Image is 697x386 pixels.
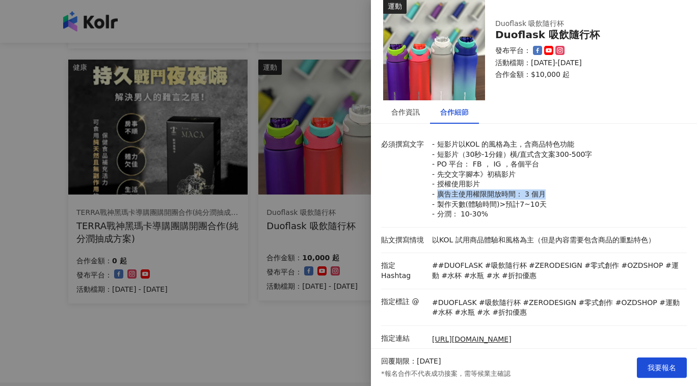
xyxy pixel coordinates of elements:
[440,106,469,118] div: 合作細節
[432,335,512,345] a: [URL][DOMAIN_NAME]
[495,70,675,80] p: 合作金額： $10,000 起
[381,334,427,344] p: 指定連結
[432,140,682,219] p: - 短影片以KOL 的風格為主，含商品特色功能 - 短影片（30秒-1分鐘）橫/直式含文案300-500字 - PO 平台： FB ， IG ，各個平台 - 先交文字腳本》初稿影片 - 授權使用...
[381,297,427,307] p: 指定標註 @
[391,106,420,118] div: 合作資訊
[381,140,427,150] p: 必須撰寫文字
[381,356,441,367] p: 回覆期限：[DATE]
[432,298,682,318] p: #DUOFLASK #吸飲隨行杯 #ZERODESIGN #零式創作 #OZDSHOP #運動 #水杯 #水瓶 #水 #折扣優惠
[432,261,682,281] p: ##DUOFLASK #吸飲隨行杯 #ZERODESIGN #零式創作 #OZDSHOP #運動 #水杯 #水瓶 #水 #折扣優惠
[495,46,531,56] p: 發布平台：
[648,364,676,372] span: 我要報名
[381,369,511,378] p: *報名合作不代表成功接案，需等候業主確認
[381,235,427,245] p: 貼文撰寫情境
[432,235,682,245] p: 以KOL 試用商品體驗和風格為主（但是內容需要包含商品的重點特色）
[495,58,675,68] p: 活動檔期：[DATE]-[DATE]
[637,357,687,378] button: 我要報名
[495,19,658,29] div: Duoflask 吸飲隨行杯
[381,261,427,281] p: 指定 Hashtag
[495,29,675,41] div: Duoflask 吸飲隨行杯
